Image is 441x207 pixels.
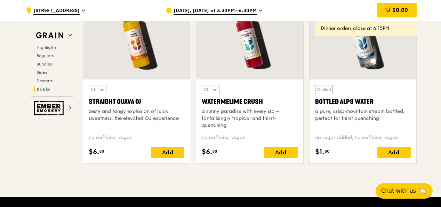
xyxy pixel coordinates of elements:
[37,62,52,67] span: Bundles
[315,108,411,122] div: a pure, crisp mountain stream bottled, perfect for thirst quenching
[89,108,184,122] div: zesty and tangy explosion of juicy sweetness, the elevated OJ experience
[212,148,217,154] span: 50
[33,7,80,15] span: [STREET_ADDRESS]
[202,97,297,107] div: Watermelime Crush
[315,85,333,94] div: Chilled
[89,147,99,157] span: $6.
[37,87,50,92] span: Drinks
[377,147,411,158] div: Add
[37,45,56,50] span: Highlights
[37,53,54,58] span: Regulars
[392,7,408,13] span: $0.00
[34,29,66,42] img: Grain web logo
[202,85,219,94] div: Chilled
[99,148,104,154] span: 50
[34,101,66,115] img: Ember Smokery web logo
[376,183,433,199] button: Chat with us🦙
[37,78,53,83] span: Desserts
[381,187,416,195] span: Chat with us
[324,148,330,154] span: 50
[315,147,324,157] span: $1.
[419,187,427,195] span: 🦙
[321,25,411,32] div: Dinner orders close at 6:15PM
[89,134,184,141] div: no caffeine, vegan
[315,97,411,107] div: Bottled Alps Water
[202,134,297,141] div: no caffeine, vegan
[202,147,212,157] span: $6.
[315,134,411,141] div: no sugar added, no caffeine, vegan
[37,70,47,75] span: Sides
[174,7,257,15] span: [DATE], [DATE] at 5:30PM–6:30PM
[264,147,298,158] div: Add
[89,97,184,107] div: Straight Guava OJ
[151,147,184,158] div: Add
[202,108,297,129] div: a sunny paradise with every sip – tantalisingly tropical and thirst-quenching
[89,85,106,94] div: Chilled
